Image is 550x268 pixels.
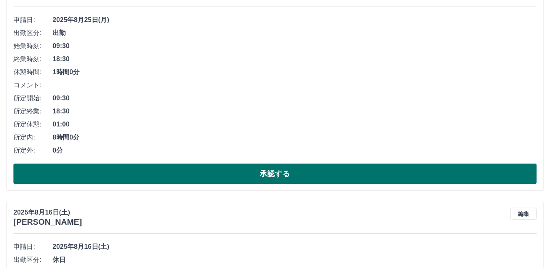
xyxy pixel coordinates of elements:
[13,28,53,38] span: 出勤区分:
[13,217,82,227] h3: [PERSON_NAME]
[13,54,53,64] span: 終業時刻:
[13,146,53,155] span: 所定外:
[13,133,53,142] span: 所定内:
[13,93,53,103] span: 所定開始:
[53,54,537,64] span: 18:30
[53,146,537,155] span: 0分
[13,80,53,90] span: コメント:
[53,67,537,77] span: 1時間0分
[13,242,53,252] span: 申請日:
[510,208,537,220] button: 編集
[53,106,537,116] span: 18:30
[53,41,537,51] span: 09:30
[53,255,537,265] span: 休日
[13,41,53,51] span: 始業時刻:
[13,67,53,77] span: 休憩時間:
[53,15,537,25] span: 2025年8月25日(月)
[13,106,53,116] span: 所定終業:
[13,120,53,129] span: 所定休憩:
[13,15,53,25] span: 申請日:
[53,242,537,252] span: 2025年8月16日(土)
[53,28,537,38] span: 出勤
[53,133,537,142] span: 8時間0分
[53,93,537,103] span: 09:30
[13,255,53,265] span: 出勤区分:
[13,208,82,217] p: 2025年8月16日(土)
[13,164,537,184] button: 承認する
[53,120,537,129] span: 01:00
